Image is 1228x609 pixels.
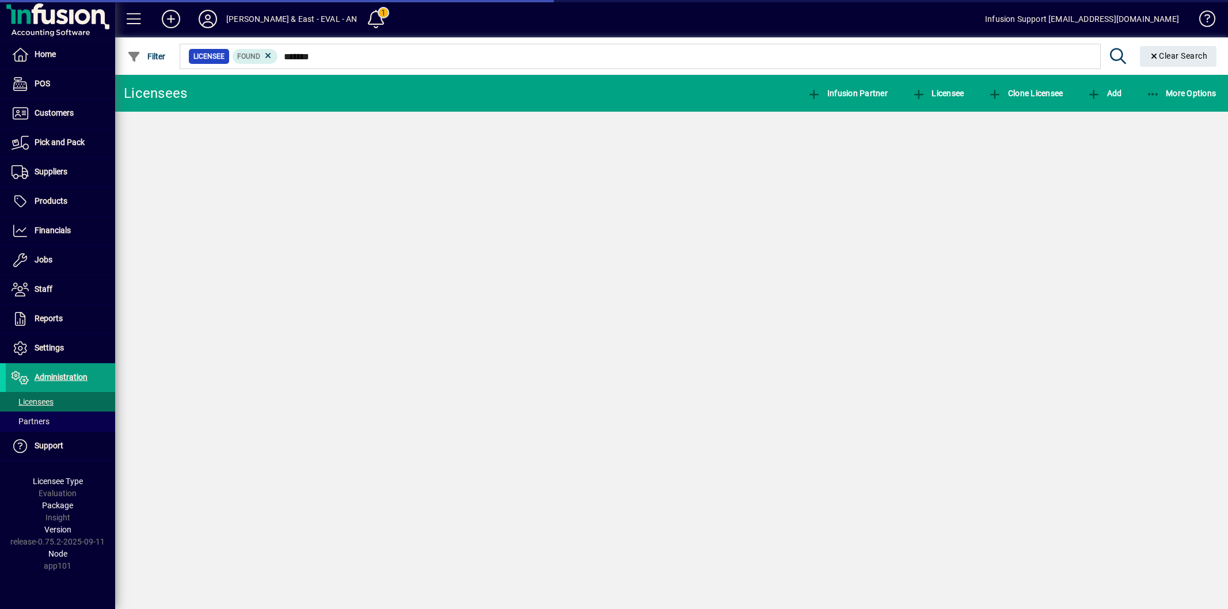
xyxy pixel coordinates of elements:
button: Infusion Partner [804,83,891,104]
span: Clone Licensee [988,89,1063,98]
span: Settings [35,343,64,352]
span: Licensee [912,89,964,98]
a: POS [6,70,115,98]
span: Package [42,501,73,510]
button: Add [153,9,189,29]
span: Licensee Type [33,477,83,486]
span: Pick and Pack [35,138,85,147]
span: POS [35,79,50,88]
mat-chip: Found Status: Found [233,49,278,64]
div: Infusion Support [EMAIL_ADDRESS][DOMAIN_NAME] [985,10,1179,28]
span: Add [1087,89,1121,98]
span: Licensees [12,397,54,406]
div: [PERSON_NAME] & East - EVAL - AN [226,10,358,28]
a: Settings [6,334,115,363]
a: Suppliers [6,158,115,186]
button: Licensee [909,83,967,104]
a: Support [6,432,115,460]
a: Jobs [6,246,115,275]
a: Pick and Pack [6,128,115,157]
span: Version [44,525,71,534]
a: Partners [6,412,115,431]
a: Financials [6,216,115,245]
button: Filter [124,46,169,67]
span: Financials [35,226,71,235]
span: Products [35,196,67,205]
span: Reports [35,314,63,323]
a: Reports [6,304,115,333]
span: Support [35,441,63,450]
a: Knowledge Base [1191,2,1214,40]
a: Licensees [6,392,115,412]
span: Suppliers [35,167,67,176]
span: Staff [35,284,52,294]
button: More Options [1143,83,1219,104]
span: Node [48,549,67,558]
a: Customers [6,99,115,128]
span: Clear Search [1149,51,1208,60]
a: Home [6,40,115,69]
span: Customers [35,108,74,117]
span: Infusion Partner [807,89,888,98]
span: Home [35,50,56,59]
div: Licensees [124,84,187,102]
span: Licensee [193,51,225,62]
span: Filter [127,52,166,61]
a: Products [6,187,115,216]
button: Profile [189,9,226,29]
button: Add [1084,83,1124,104]
span: More Options [1146,89,1216,98]
span: Partners [12,417,50,426]
button: Clear [1140,46,1217,67]
span: Found [237,52,260,60]
span: Administration [35,372,88,382]
button: Clone Licensee [985,83,1066,104]
a: Staff [6,275,115,304]
span: Jobs [35,255,52,264]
